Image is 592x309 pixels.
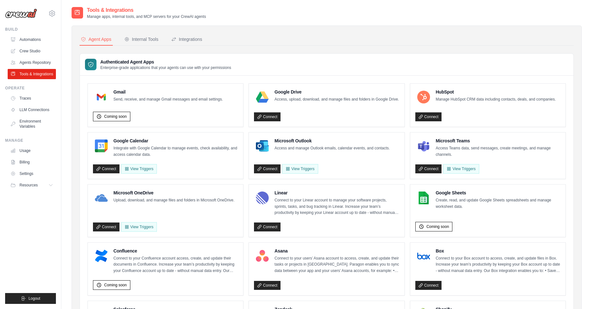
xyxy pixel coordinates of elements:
img: Microsoft OneDrive Logo [95,192,108,204]
p: Access, upload, download, and manage files and folders in Google Drive. [274,96,399,103]
div: Internal Tools [124,36,158,42]
p: Upload, download, and manage files and folders in Microsoft OneDrive. [113,197,234,204]
p: Manage apps, internal tools, and MCP servers for your CrewAI agents [87,14,206,19]
a: Connect [254,222,281,231]
h4: Google Drive [274,89,399,95]
h3: Authenticated Agent Apps [100,59,231,65]
p: Connect to your Linear account to manage your software projects, sprints, tasks, and bug tracking... [274,197,399,216]
a: Agents Repository [8,57,56,68]
h4: Microsoft OneDrive [113,190,234,196]
a: Connect [415,112,442,121]
p: Access Teams data, send messages, create meetings, and manage channels. [436,145,560,158]
p: Integrate with Google Calendar to manage events, check availability, and access calendar data. [113,145,238,158]
p: Send, receive, and manage Gmail messages and email settings. [113,96,223,103]
: View Triggers [121,222,157,232]
span: Coming soon [104,283,127,288]
img: Confluence Logo [95,250,108,262]
p: Connect to your users’ Asana account to access, create, and update their tasks or projects in [GE... [274,255,399,274]
p: Connect to your Confluence account access, create, and update their documents in Confluence. Incr... [113,255,238,274]
img: Google Sheets Logo [417,192,430,204]
img: HubSpot Logo [417,91,430,103]
a: Connect [93,222,119,231]
span: Resources [19,183,38,188]
p: Manage HubSpot CRM data including contacts, deals, and companies. [436,96,556,103]
div: Build [5,27,56,32]
div: Integrations [171,36,202,42]
span: Logout [28,296,40,301]
a: Traces [8,93,56,103]
div: Agent Apps [81,36,111,42]
img: Box Logo [417,250,430,262]
a: Connect [254,281,281,290]
img: Google Drive Logo [256,91,269,103]
div: Manage [5,138,56,143]
h4: Asana [274,248,399,254]
button: Internal Tools [123,34,160,46]
button: Logout [5,293,56,304]
div: Operate [5,86,56,91]
span: Coming soon [427,224,449,229]
h4: Google Calendar [113,138,238,144]
img: Linear Logo [256,192,269,204]
a: Environment Variables [8,116,56,132]
: View Triggers [282,164,318,174]
a: Connect [254,112,281,121]
h4: Confluence [113,248,238,254]
img: Logo [5,9,37,18]
p: Connect to your Box account to access, create, and update files in Box. Increase your team’s prod... [436,255,560,274]
: View Triggers [443,164,479,174]
a: Connect [93,164,119,173]
a: Automations [8,34,56,45]
a: Settings [8,169,56,179]
button: Resources [8,180,56,190]
img: Microsoft Outlook Logo [256,139,269,152]
a: Connect [254,164,281,173]
h4: Gmail [113,89,223,95]
a: Usage [8,146,56,156]
p: Create, read, and update Google Sheets spreadsheets and manage worksheet data. [436,197,560,210]
h2: Tools & Integrations [87,6,206,14]
h4: Google Sheets [436,190,560,196]
a: Billing [8,157,56,167]
button: View Triggers [121,164,157,174]
h4: Microsoft Outlook [274,138,390,144]
span: Coming soon [104,114,127,119]
a: Connect [415,281,442,290]
a: Tools & Integrations [8,69,56,79]
p: Access and manage Outlook emails, calendar events, and contacts. [274,145,390,152]
h4: Linear [274,190,399,196]
img: Microsoft Teams Logo [417,139,430,152]
img: Asana Logo [256,250,269,262]
a: Connect [415,164,442,173]
button: Integrations [170,34,204,46]
a: LLM Connections [8,105,56,115]
button: Agent Apps [80,34,113,46]
h4: Box [436,248,560,254]
p: Enterprise-grade applications that your agents can use with your permissions [100,65,231,70]
a: Crew Studio [8,46,56,56]
img: Gmail Logo [95,91,108,103]
img: Google Calendar Logo [95,139,108,152]
h4: HubSpot [436,89,556,95]
h4: Microsoft Teams [436,138,560,144]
